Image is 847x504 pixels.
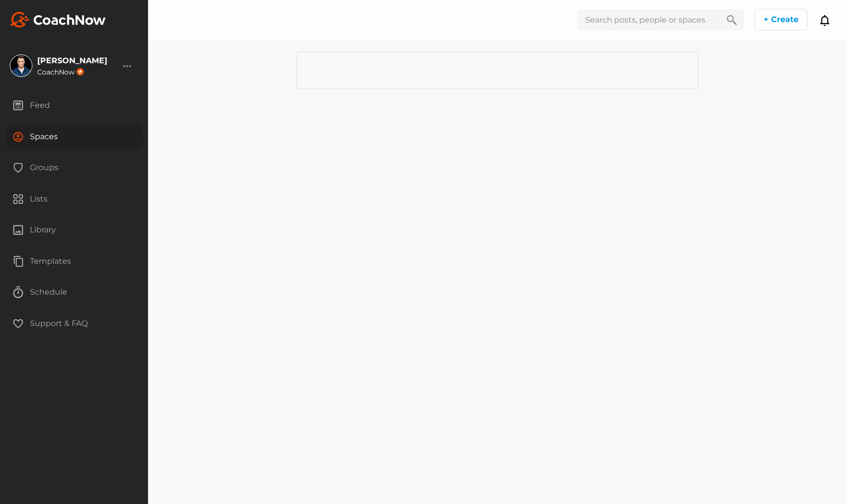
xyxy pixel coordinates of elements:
div: Templates [5,249,143,274]
a: Templates [5,249,143,280]
input: Search posts, people or spaces [578,9,719,30]
button: + Create [754,9,807,30]
div: Library [5,218,143,242]
div: Groups [5,155,143,180]
div: Spaces [5,125,143,149]
a: Spaces [5,125,143,156]
a: Lists [5,187,143,218]
div: Feed [5,93,143,118]
img: square_61176ded1c3cbb258afc0b82ad839363.jpg [10,55,32,76]
img: svg+xml;base64,PHN2ZyB3aWR0aD0iMTk2IiBoZWlnaHQ9IjMyIiB2aWV3Qm94PSIwIDAgMTk2IDMyIiBmaWxsPSJub25lIi... [10,12,106,27]
div: [PERSON_NAME] [37,57,107,65]
a: Groups [5,155,143,187]
div: Schedule [5,280,143,304]
a: Library [5,218,143,249]
div: Lists [5,187,143,211]
div: Support & FAQ [5,311,143,336]
a: Feed [5,93,143,125]
a: Support & FAQ [5,311,143,343]
div: CoachNow [37,68,107,76]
